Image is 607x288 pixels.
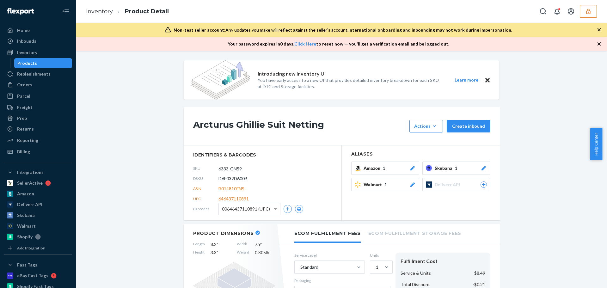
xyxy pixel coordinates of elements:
[193,186,218,191] span: ASIN
[17,212,35,218] div: Skubana
[455,165,457,171] span: 1
[551,5,563,18] button: Open notifications
[17,273,48,279] div: eBay Fast Tags
[4,271,72,281] a: eBay Fast Tags
[4,232,72,242] a: Shopify
[4,102,72,113] a: Freight
[237,241,249,248] span: Width
[435,181,463,188] span: Deliverr API
[300,264,300,270] input: Standard
[414,123,438,129] div: Actions
[17,93,30,99] div: Parcel
[17,180,43,186] div: SellerActive
[174,27,512,33] div: Any updates you make will reflect against the seller's account.
[17,60,37,66] div: Products
[537,5,549,18] button: Open Search Box
[193,206,218,211] span: Barcodes
[4,178,72,188] a: SellerActive
[351,178,419,191] button: Walmart1
[351,162,419,175] button: Amazon1
[17,27,30,34] div: Home
[370,253,390,258] label: Units
[193,152,332,158] span: identifiers & barcodes
[451,76,482,84] button: Learn more
[17,245,45,251] div: Add Integration
[351,152,490,156] h2: Aliases
[4,25,72,35] a: Home
[222,204,270,214] span: 00646437110891 (UPC)
[376,264,378,270] div: 1
[384,181,387,188] span: 1
[368,224,461,242] li: Ecom Fulfillment Storage Fees
[4,210,72,220] a: Skubana
[294,278,390,283] p: Packaging
[348,27,512,33] span: International onboarding and inbounding may not work during impersonation.
[4,80,72,90] a: Orders
[193,120,406,132] h1: Arcturus Ghillie Suit Netting
[211,241,231,248] span: 8.2
[218,186,244,192] span: B014810FNS
[125,8,169,15] a: Product Detail
[4,69,72,79] a: Replenishments
[81,2,174,21] ol: breadcrumbs
[17,104,33,111] div: Freight
[4,260,72,270] button: Fast Tags
[364,181,384,188] span: Walmart
[191,60,250,100] img: new-reports-banner-icon.82668bd98b6a51aee86340f2a7b77ae3.png
[7,8,34,15] img: Flexport logo
[4,147,72,157] a: Billing
[17,149,30,155] div: Billing
[217,250,218,255] span: "
[17,38,36,44] div: Inbounds
[422,178,490,191] button: Deliverr API
[401,270,431,276] p: Service & Units
[17,234,33,240] div: Shopify
[255,241,275,248] span: 7.9
[193,241,205,248] span: Length
[401,258,485,265] div: Fulfillment Cost
[17,115,27,121] div: Prep
[258,70,326,77] p: Introducing new Inventory UI
[193,196,218,201] span: UPC
[193,176,218,181] span: DSKU
[364,165,383,171] span: Amazon
[86,8,113,15] a: Inventory
[474,270,485,276] p: $8.49
[590,128,602,160] button: Help Center
[4,135,72,145] a: Reporting
[4,199,72,210] a: Deliverr API
[17,191,34,197] div: Amazon
[193,249,205,256] span: Height
[211,249,231,256] span: 3.3
[217,242,218,247] span: "
[435,165,455,171] span: Skubana
[4,221,72,231] a: Walmart
[17,49,37,56] div: Inventory
[383,165,385,171] span: 1
[567,269,601,285] iframe: Opens a widget where you can chat to one of our agents
[17,223,36,229] div: Walmart
[4,36,72,46] a: Inbounds
[483,76,492,84] button: Close
[17,262,37,268] div: Fast Tags
[237,249,249,256] span: Weight
[14,58,72,68] a: Products
[261,242,262,247] span: "
[255,249,275,256] span: 0.805 lb
[294,41,316,46] a: Click Here
[218,196,249,202] span: 646437110891
[4,189,72,199] a: Amazon
[447,120,490,132] button: Create inbound
[228,41,449,47] p: Your password expires in 0 days . to reset now — you'll get a verification email and be logged out.
[401,281,430,288] p: Total Discount
[4,113,72,123] a: Prep
[218,175,248,182] span: D6F032D600B
[565,5,577,18] button: Open account menu
[294,253,365,258] label: Service Level
[17,201,42,208] div: Deliverr API
[409,120,443,132] button: Actions
[422,162,490,175] button: Skubana1
[17,126,34,132] div: Returns
[59,5,72,18] button: Close Navigation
